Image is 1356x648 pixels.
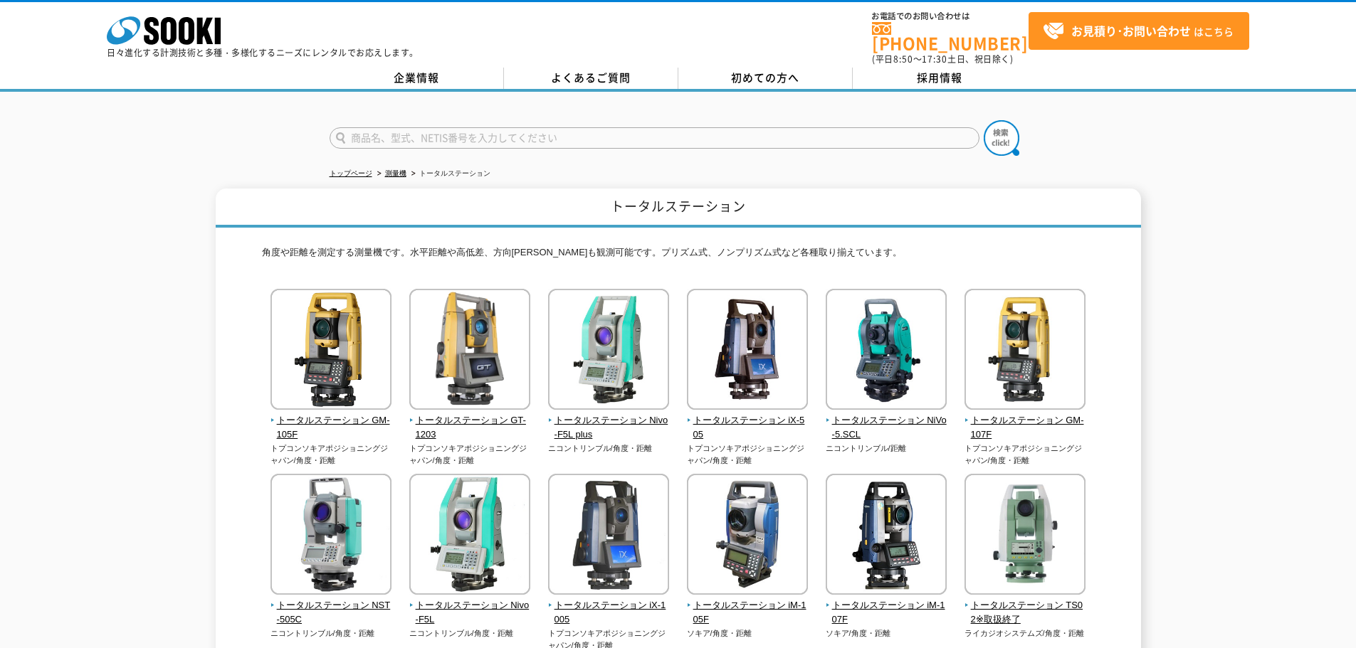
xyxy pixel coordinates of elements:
img: トータルステーション GM-107F [965,289,1086,413]
li: トータルステーション [409,166,490,181]
a: トータルステーション Nivo-F5L plus [548,400,670,442]
img: トータルステーション Nivo-F5L [409,474,530,598]
strong: お見積り･お問い合わせ [1071,22,1191,39]
a: よくあるご質問 [504,68,678,89]
p: トプコンソキアポジショニングジャパン/角度・距離 [965,442,1086,466]
span: 初めての方へ [731,70,799,85]
a: トータルステーション iX-1005 [548,585,670,627]
a: トータルステーション NST-505C [270,585,392,627]
a: 初めての方へ [678,68,853,89]
img: トータルステーション NiVo-5.SCL [826,289,947,413]
p: ニコントリンブル/角度・距離 [270,627,392,639]
a: トータルステーション TS02※取扱終了 [965,585,1086,627]
p: 角度や距離を測定する測量機です。水平距離や高低差、方向[PERSON_NAME]も観測可能です。プリズム式、ノンプリズム式など各種取り揃えています。 [262,245,1095,267]
img: トータルステーション GM-105F [270,289,391,413]
p: トプコンソキアポジショニングジャパン/角度・距離 [270,442,392,466]
p: ソキア/角度・距離 [687,627,809,639]
img: トータルステーション Nivo-F5L plus [548,289,669,413]
a: トータルステーション NiVo-5.SCL [826,400,947,442]
span: トータルステーション Nivo-F5L [409,598,531,628]
img: トータルステーション iM-105F [687,474,808,598]
img: トータルステーション iX-505 [687,289,808,413]
span: トータルステーション iX-1005 [548,598,670,628]
img: btn_search.png [984,120,1019,156]
span: お電話でのお問い合わせは [872,12,1029,21]
span: トータルステーション GM-105F [270,413,392,443]
span: 17:30 [922,53,947,65]
a: トータルステーション iM-105F [687,585,809,627]
span: はこちら [1043,21,1234,42]
p: ライカジオシステムズ/角度・距離 [965,627,1086,639]
img: トータルステーション iX-1005 [548,474,669,598]
span: トータルステーション TS02※取扱終了 [965,598,1086,628]
a: トップページ [330,169,372,177]
span: トータルステーション iM-107F [826,598,947,628]
span: トータルステーション iX-505 [687,413,809,443]
span: トータルステーション iM-105F [687,598,809,628]
img: トータルステーション iM-107F [826,474,947,598]
p: トプコンソキアポジショニングジャパン/角度・距離 [687,442,809,466]
a: お見積り･お問い合わせはこちら [1029,12,1249,50]
a: トータルステーション iX-505 [687,400,809,442]
a: 測量機 [385,169,406,177]
a: 企業情報 [330,68,504,89]
input: 商品名、型式、NETIS番号を入力してください [330,127,979,149]
span: トータルステーション GM-107F [965,413,1086,443]
span: 8:50 [893,53,913,65]
span: (平日 ～ 土日、祝日除く) [872,53,1013,65]
h1: トータルステーション [216,188,1141,228]
a: [PHONE_NUMBER] [872,22,1029,51]
span: トータルステーション GT-1203 [409,413,531,443]
a: トータルステーション GM-107F [965,400,1086,442]
a: 採用情報 [853,68,1027,89]
img: トータルステーション TS02※取扱終了 [965,474,1086,598]
p: ニコントリンブル/距離 [826,442,947,455]
p: ソキア/角度・距離 [826,627,947,639]
p: 日々進化する計測技術と多種・多様化するニーズにレンタルでお応えします。 [107,48,419,57]
img: トータルステーション NST-505C [270,474,391,598]
a: トータルステーション iM-107F [826,585,947,627]
span: トータルステーション Nivo-F5L plus [548,413,670,443]
p: ニコントリンブル/角度・距離 [548,442,670,455]
a: トータルステーション Nivo-F5L [409,585,531,627]
a: トータルステーション GM-105F [270,400,392,442]
span: トータルステーション NST-505C [270,598,392,628]
img: トータルステーション GT-1203 [409,289,530,413]
a: トータルステーション GT-1203 [409,400,531,442]
span: トータルステーション NiVo-5.SCL [826,413,947,443]
p: ニコントリンブル/角度・距離 [409,627,531,639]
p: トプコンソキアポジショニングジャパン/角度・距離 [409,442,531,466]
